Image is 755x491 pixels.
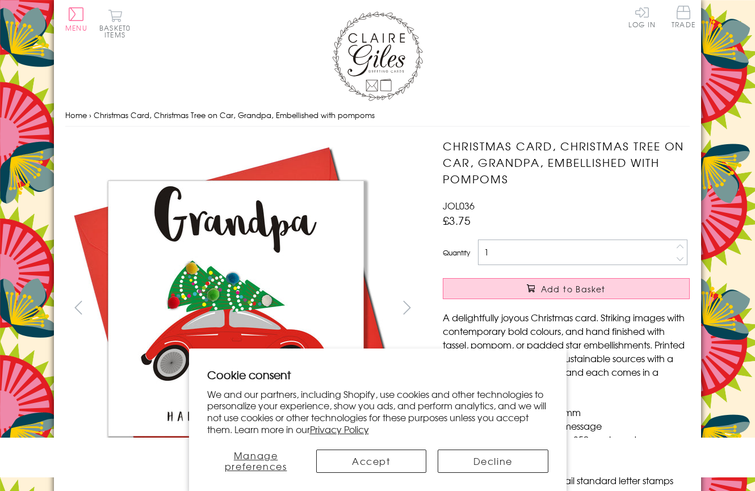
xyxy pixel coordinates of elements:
span: Menu [65,23,87,33]
button: Accept [316,450,426,473]
a: Home [65,110,87,120]
span: Manage preferences [225,448,287,473]
span: Add to Basket [541,283,606,295]
li: Can be sent with Royal Mail standard letter stamps [454,473,690,487]
a: Log In [628,6,656,28]
button: Add to Basket [443,278,690,299]
button: Manage preferences [207,450,304,473]
button: prev [65,295,91,320]
li: Blank inside for your own message [454,419,690,433]
span: 0 items [104,23,131,40]
span: Trade [672,6,695,28]
a: Trade [672,6,695,30]
button: Basket0 items [99,9,131,38]
nav: breadcrumbs [65,104,690,127]
button: Menu [65,7,87,31]
span: JOL036 [443,199,475,212]
li: Printed in the U.K on quality 350gsm board [454,433,690,446]
p: A delightfully joyous Christmas card. Striking images with contemporary bold colours, and hand fi... [443,310,690,392]
h2: Cookie consent [207,367,548,383]
span: › [89,110,91,120]
button: next [395,295,420,320]
p: We and our partners, including Shopify, use cookies and other technologies to personalize your ex... [207,388,548,435]
a: Privacy Policy [310,422,369,436]
h1: Christmas Card, Christmas Tree on Car, Grandpa, Embellished with pompoms [443,138,690,187]
li: Dimensions: 150mm x 150mm [454,405,690,419]
img: Christmas Card, Christmas Tree on Car, Grandpa, Embellished with pompoms [65,138,406,479]
label: Quantity [443,247,470,258]
button: Decline [438,450,548,473]
span: Christmas Card, Christmas Tree on Car, Grandpa, Embellished with pompoms [94,110,375,120]
span: £3.75 [443,212,471,228]
img: Claire Giles Greetings Cards [332,11,423,101]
